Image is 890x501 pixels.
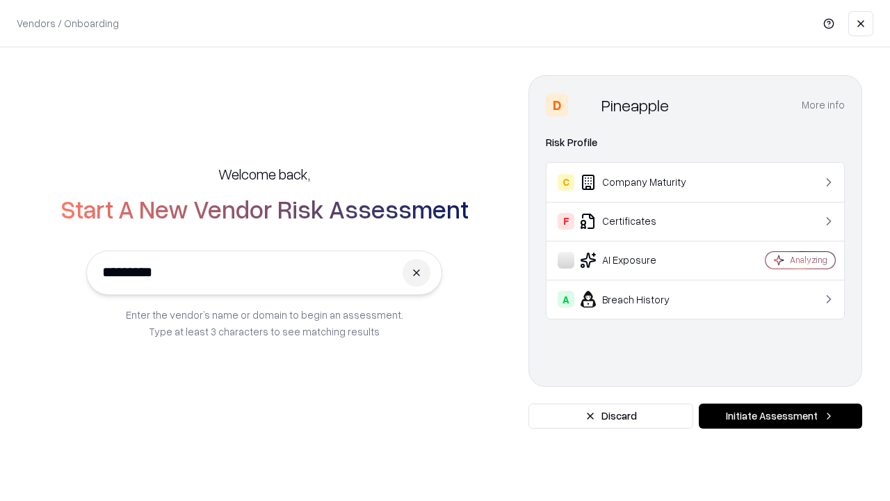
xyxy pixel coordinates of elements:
[558,291,724,308] div: Breach History
[546,94,568,116] div: D
[790,254,827,266] div: Analyzing
[601,94,669,116] div: Pineapple
[126,306,403,340] p: Enter the vendor’s name or domain to begin an assessment. Type at least 3 characters to see match...
[558,174,724,191] div: Company Maturity
[546,134,845,151] div: Risk Profile
[558,291,574,308] div: A
[558,213,724,230] div: Certificates
[528,404,693,429] button: Discard
[802,93,845,118] button: More info
[699,404,862,429] button: Initiate Assessment
[558,213,574,230] div: F
[218,164,310,184] h5: Welcome back,
[574,94,596,116] img: Pineapple
[558,252,724,269] div: AI Exposure
[60,195,469,223] h2: Start A New Vendor Risk Assessment
[558,174,574,191] div: C
[17,16,119,31] p: Vendors / Onboarding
